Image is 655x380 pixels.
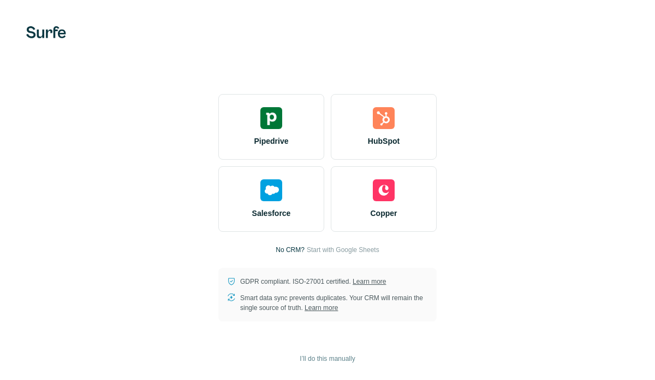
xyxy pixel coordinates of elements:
[373,179,395,201] img: copper's logo
[371,208,397,219] span: Copper
[260,107,282,129] img: pipedrive's logo
[260,179,282,201] img: salesforce's logo
[305,304,338,312] a: Learn more
[252,208,291,219] span: Salesforce
[353,278,386,285] a: Learn more
[218,59,437,81] h1: Select your CRM
[26,26,66,38] img: Surfe's logo
[276,245,305,255] p: No CRM?
[307,245,379,255] button: Start with Google Sheets
[254,136,288,147] span: Pipedrive
[292,350,362,367] button: I’ll do this manually
[300,354,355,364] span: I’ll do this manually
[373,107,395,129] img: hubspot's logo
[368,136,400,147] span: HubSpot
[240,277,386,287] p: GDPR compliant. ISO-27001 certified.
[240,293,428,313] p: Smart data sync prevents duplicates. Your CRM will remain the single source of truth.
